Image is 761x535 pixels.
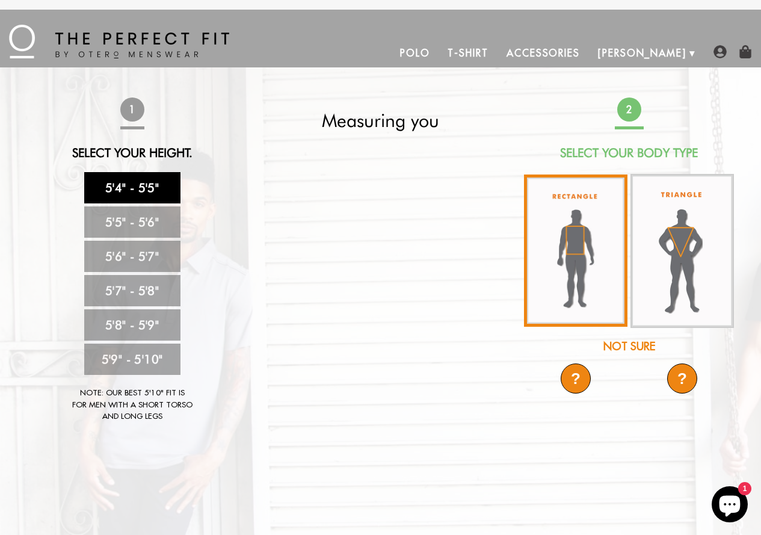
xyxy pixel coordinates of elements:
[119,96,146,123] span: 1
[708,486,751,525] inbox-online-store-chat: Shopify online store chat
[84,275,180,306] a: 5'7" - 5'8"
[84,241,180,272] a: 5'6" - 5'7"
[524,175,627,327] img: rectangle-body_336x.jpg
[561,363,591,394] div: ?
[274,110,487,131] h2: Measuring you
[589,39,695,67] a: [PERSON_NAME]
[439,39,497,67] a: T-Shirt
[615,96,642,123] span: 2
[84,172,180,203] a: 5'4" - 5'5"
[391,39,439,67] a: Polo
[498,39,589,67] a: Accessories
[72,387,193,422] div: Note: Our best 5'10" fit is for men with a short torso and long legs
[713,45,727,58] img: user-account-icon.png
[667,363,697,394] div: ?
[523,338,736,354] div: Not Sure
[630,174,734,328] img: triangle-body_336x.jpg
[84,206,180,238] a: 5'5" - 5'6"
[739,45,752,58] img: shopping-bag-icon.png
[84,309,180,341] a: 5'8" - 5'9"
[523,146,736,160] h2: Select Your Body Type
[26,146,239,160] h2: Select Your Height.
[9,25,229,58] img: The Perfect Fit - by Otero Menswear - Logo
[84,344,180,375] a: 5'9" - 5'10"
